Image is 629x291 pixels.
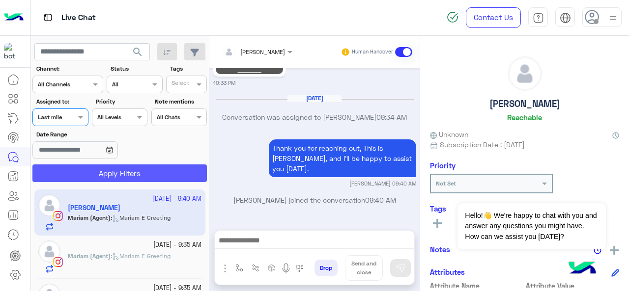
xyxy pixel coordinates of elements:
[219,263,231,274] img: send attachment
[132,46,143,58] span: search
[430,245,450,254] h6: Notes
[365,196,396,204] span: 09:40 AM
[565,252,600,286] img: hulul-logo.png
[170,64,206,73] label: Tags
[508,57,542,90] img: defaultAdmin.png
[61,11,96,25] p: Live Chat
[96,97,146,106] label: Priority
[396,263,405,273] img: send message
[440,139,525,150] span: Subscription Date : [DATE]
[235,264,243,272] img: select flow
[466,7,521,28] a: Contact Us
[213,195,416,205] p: [PERSON_NAME] joined the conversation
[53,257,63,267] img: Instagram
[213,79,235,87] small: 10:33 PM
[526,281,620,291] span: Attribute Value
[607,12,619,24] img: profile
[111,64,161,73] label: Status
[36,97,87,106] label: Assigned to:
[36,130,146,139] label: Date Range
[170,79,189,90] div: Select
[269,139,416,177] p: 22/9/2025, 9:40 AM
[376,113,407,121] span: 09:34 AM
[36,64,102,73] label: Channel:
[252,264,259,272] img: Trigger scenario
[280,263,292,274] img: send voice note
[68,252,112,260] b: :
[295,265,303,272] img: make a call
[533,12,544,24] img: tab
[430,281,524,291] span: Attribute Name
[594,246,601,254] img: notes
[213,112,416,122] p: Conversation was assigned to [PERSON_NAME]
[112,252,171,260] span: Mariam E Greeting
[610,246,619,255] img: add
[32,164,207,182] button: Apply Filters
[287,95,342,102] h6: [DATE]
[430,161,456,170] h6: Priority
[153,240,201,250] small: [DATE] - 9:35 AM
[457,203,605,249] span: Hello!👋 We're happy to chat with you and answer any questions you might have. How can we assist y...
[42,11,54,24] img: tab
[4,43,22,60] img: 317874714732967
[68,252,111,260] span: Mariam (Agent)
[560,12,571,24] img: tab
[240,48,285,55] span: [PERSON_NAME]
[430,267,465,276] h6: Attributes
[447,11,458,23] img: spinner
[231,260,248,276] button: select flow
[268,264,276,272] img: create order
[126,43,150,64] button: search
[155,97,205,106] label: Note mentions
[352,48,393,56] small: Human Handover
[345,255,383,281] button: Send and close
[507,113,542,122] h6: Reachable
[264,260,280,276] button: create order
[489,98,560,109] h5: [PERSON_NAME]
[38,240,60,263] img: defaultAdmin.png
[314,260,338,276] button: Drop
[436,180,456,187] b: Not Set
[430,204,619,213] h6: Tags
[349,180,416,187] small: [PERSON_NAME] 09:40 AM
[248,260,264,276] button: Trigger scenario
[4,7,24,28] img: Logo
[430,129,468,139] span: Unknown
[528,7,548,28] a: tab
